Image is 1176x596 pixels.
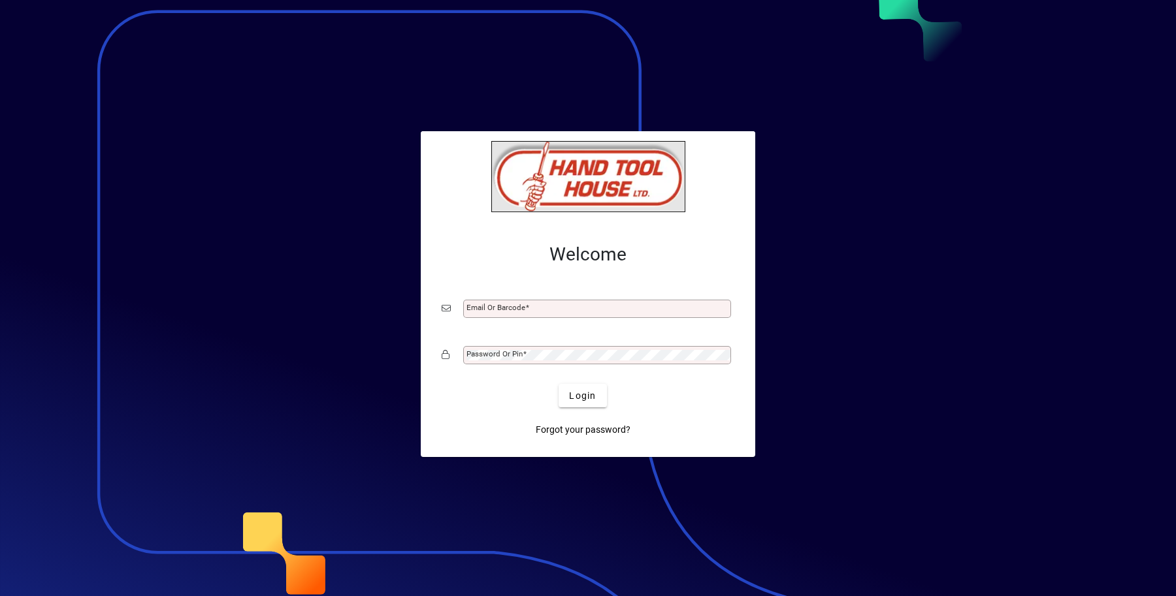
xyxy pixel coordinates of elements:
[466,303,525,312] mat-label: Email or Barcode
[559,384,606,407] button: Login
[466,349,523,358] mat-label: Password or Pin
[442,243,734,266] h2: Welcome
[569,389,596,403] span: Login
[536,423,630,437] span: Forgot your password?
[531,418,636,441] a: Forgot your password?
